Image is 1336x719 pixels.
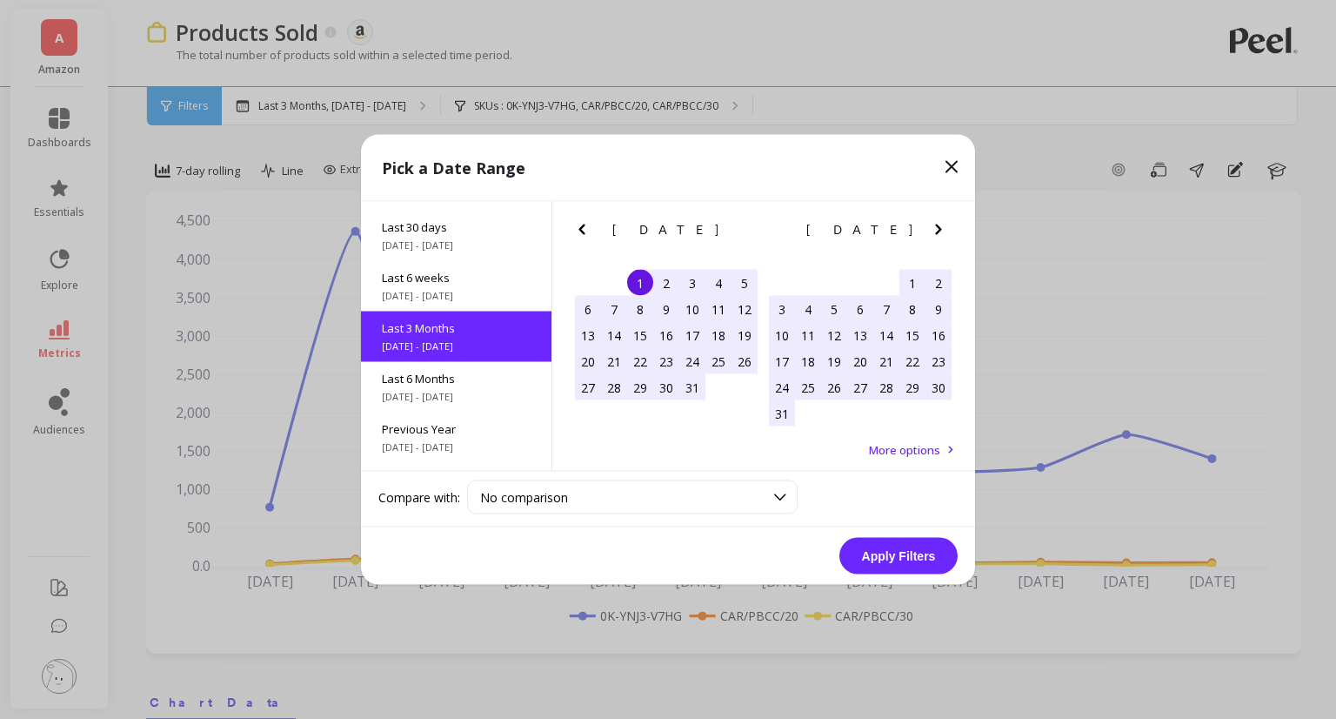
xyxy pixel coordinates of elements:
[839,538,958,575] button: Apply Filters
[378,488,460,506] label: Compare with:
[653,270,679,296] div: Choose Wednesday, July 2nd, 2025
[925,374,952,400] div: Choose Saturday, August 30th, 2025
[705,270,731,296] div: Choose Friday, July 4th, 2025
[382,390,531,404] span: [DATE] - [DATE]
[847,296,873,322] div: Choose Wednesday, August 6th, 2025
[679,374,705,400] div: Choose Thursday, July 31st, 2025
[795,348,821,374] div: Choose Monday, August 18th, 2025
[873,296,899,322] div: Choose Thursday, August 7th, 2025
[627,270,653,296] div: Choose Tuesday, July 1st, 2025
[795,322,821,348] div: Choose Monday, August 11th, 2025
[575,374,601,400] div: Choose Sunday, July 27th, 2025
[731,322,758,348] div: Choose Saturday, July 19th, 2025
[653,322,679,348] div: Choose Wednesday, July 16th, 2025
[571,219,599,247] button: Previous Month
[925,296,952,322] div: Choose Saturday, August 9th, 2025
[769,400,795,427] div: Choose Sunday, August 31st, 2025
[382,440,531,454] span: [DATE] - [DATE]
[627,374,653,400] div: Choose Tuesday, July 29th, 2025
[769,322,795,348] div: Choose Sunday, August 10th, 2025
[679,322,705,348] div: Choose Thursday, July 17th, 2025
[601,322,627,348] div: Choose Monday, July 14th, 2025
[899,270,925,296] div: Choose Friday, August 1st, 2025
[382,219,531,235] span: Last 30 days
[899,296,925,322] div: Choose Friday, August 8th, 2025
[869,442,940,458] span: More options
[899,374,925,400] div: Choose Friday, August 29th, 2025
[601,374,627,400] div: Choose Monday, July 28th, 2025
[382,156,525,180] p: Pick a Date Range
[382,339,531,353] span: [DATE] - [DATE]
[627,348,653,374] div: Choose Tuesday, July 22nd, 2025
[873,348,899,374] div: Choose Thursday, August 21st, 2025
[382,270,531,286] span: Last 6 weeks
[731,270,758,296] div: Choose Saturday, July 5th, 2025
[873,322,899,348] div: Choose Thursday, August 14th, 2025
[627,322,653,348] div: Choose Tuesday, July 15th, 2025
[382,239,531,252] span: [DATE] - [DATE]
[705,296,731,322] div: Choose Friday, July 11th, 2025
[382,421,531,437] span: Previous Year
[575,322,601,348] div: Choose Sunday, July 13th, 2025
[769,348,795,374] div: Choose Sunday, August 17th, 2025
[769,296,795,322] div: Choose Sunday, August 3rd, 2025
[899,348,925,374] div: Choose Friday, August 22nd, 2025
[653,348,679,374] div: Choose Wednesday, July 23rd, 2025
[847,322,873,348] div: Choose Wednesday, August 13th, 2025
[627,296,653,322] div: Choose Tuesday, July 8th, 2025
[679,296,705,322] div: Choose Thursday, July 10th, 2025
[731,348,758,374] div: Choose Saturday, July 26th, 2025
[480,489,568,506] span: No comparison
[925,270,952,296] div: Choose Saturday, August 2nd, 2025
[705,348,731,374] div: Choose Friday, July 25th, 2025
[612,223,721,237] span: [DATE]
[653,374,679,400] div: Choose Wednesday, July 30th, 2025
[873,374,899,400] div: Choose Thursday, August 28th, 2025
[821,348,847,374] div: Choose Tuesday, August 19th, 2025
[575,348,601,374] div: Choose Sunday, July 20th, 2025
[925,322,952,348] div: Choose Saturday, August 16th, 2025
[382,320,531,336] span: Last 3 Months
[382,371,531,386] span: Last 6 Months
[765,219,793,247] button: Previous Month
[821,374,847,400] div: Choose Tuesday, August 26th, 2025
[679,270,705,296] div: Choose Thursday, July 3rd, 2025
[769,374,795,400] div: Choose Sunday, August 24th, 2025
[847,348,873,374] div: Choose Wednesday, August 20th, 2025
[575,270,758,400] div: month 2025-07
[575,296,601,322] div: Choose Sunday, July 6th, 2025
[806,223,915,237] span: [DATE]
[899,322,925,348] div: Choose Friday, August 15th, 2025
[653,296,679,322] div: Choose Wednesday, July 9th, 2025
[795,296,821,322] div: Choose Monday, August 4th, 2025
[925,348,952,374] div: Choose Saturday, August 23rd, 2025
[382,289,531,303] span: [DATE] - [DATE]
[601,296,627,322] div: Choose Monday, July 7th, 2025
[734,219,762,247] button: Next Month
[679,348,705,374] div: Choose Thursday, July 24th, 2025
[847,374,873,400] div: Choose Wednesday, August 27th, 2025
[821,296,847,322] div: Choose Tuesday, August 5th, 2025
[769,270,952,427] div: month 2025-08
[821,322,847,348] div: Choose Tuesday, August 12th, 2025
[705,322,731,348] div: Choose Friday, July 18th, 2025
[795,374,821,400] div: Choose Monday, August 25th, 2025
[731,296,758,322] div: Choose Saturday, July 12th, 2025
[601,348,627,374] div: Choose Monday, July 21st, 2025
[928,219,956,247] button: Next Month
